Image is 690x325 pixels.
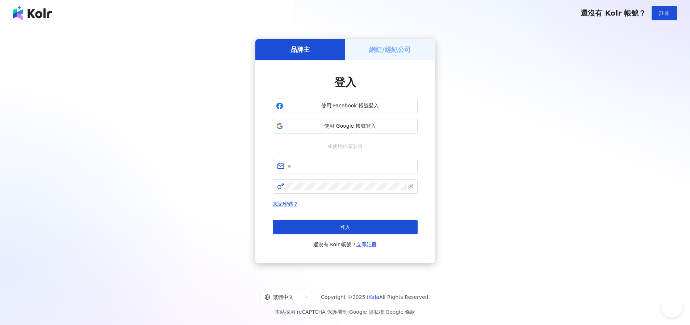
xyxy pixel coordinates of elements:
[273,99,418,113] button: 使用 Facebook 帳號登入
[385,309,415,315] a: Google 條款
[264,291,301,303] div: 繁體中文
[286,102,414,110] span: 使用 Facebook 帳號登入
[581,9,646,17] span: 還沒有 Kolr 帳號？
[334,76,356,89] span: 登入
[408,184,413,189] span: eye-invisible
[652,6,677,20] button: 註冊
[273,220,418,234] button: 登入
[313,240,377,249] span: 還沒有 Kolr 帳號？
[659,10,669,16] span: 註冊
[349,309,384,315] a: Google 隱私權
[290,45,310,54] h5: 品牌主
[356,242,377,247] a: 立即註冊
[384,309,386,315] span: |
[340,224,350,230] span: 登入
[369,45,411,54] h5: 網紅/經紀公司
[275,308,415,316] span: 本站採用 reCAPTCHA 保護機制
[273,119,418,133] button: 使用 Google 帳號登入
[321,293,430,301] span: Copyright © 2025 All Rights Reserved.
[273,201,298,207] a: 忘記密碼？
[286,123,414,130] span: 使用 Google 帳號登入
[13,6,52,20] img: logo
[661,303,683,324] iframe: Toggle Customer Support
[347,309,349,315] span: |
[322,142,368,150] span: 或使用信箱註冊
[367,294,379,300] a: iKala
